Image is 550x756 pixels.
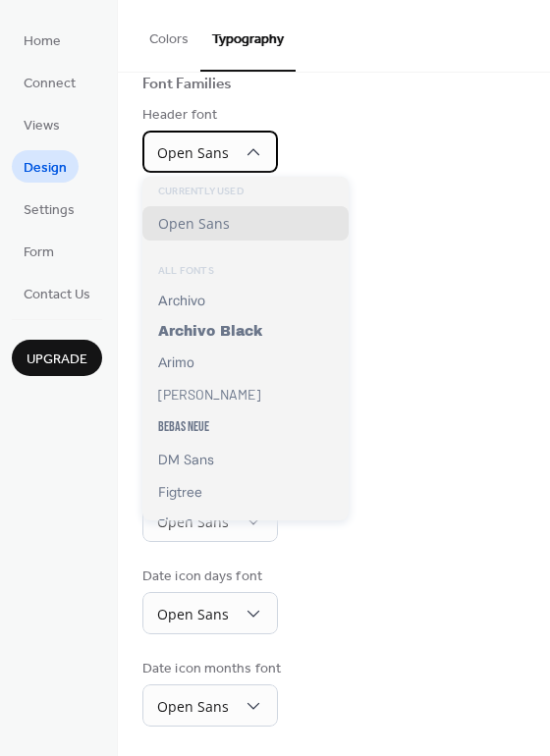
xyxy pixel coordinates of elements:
span: Settings [24,200,75,221]
a: Connect [12,66,87,98]
span: Design [24,158,67,179]
div: Font Families [142,75,232,95]
span: Open Sans [157,513,229,531]
div: Header font [142,105,274,126]
span: Open Sans [158,214,230,233]
span: Views [24,116,60,136]
span: DM Sans [158,451,214,468]
span: Open Sans [157,697,229,716]
span: Contact Us [24,285,90,305]
span: Connect [24,74,76,94]
span: [PERSON_NAME] [158,386,260,403]
span: Home [24,31,61,52]
a: Form [12,235,66,267]
span: Archivo Black [158,324,262,339]
span: Bebas Neue [158,418,209,435]
div: Date icon months font [142,659,281,679]
button: Upgrade [12,340,102,376]
span: Fira Sans [158,516,216,533]
a: Home [12,24,73,56]
a: Contact Us [12,277,102,309]
span: Upgrade [27,350,87,370]
span: Form [24,243,54,263]
a: Design [12,150,79,183]
a: Settings [12,192,86,225]
span: Open Sans [157,143,229,162]
span: Open Sans [157,605,229,623]
span: Archivo [158,294,205,308]
span: Arimo [158,354,194,370]
a: Views [12,108,72,140]
div: Date icon days font [142,567,274,587]
span: Figtree [158,484,202,501]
